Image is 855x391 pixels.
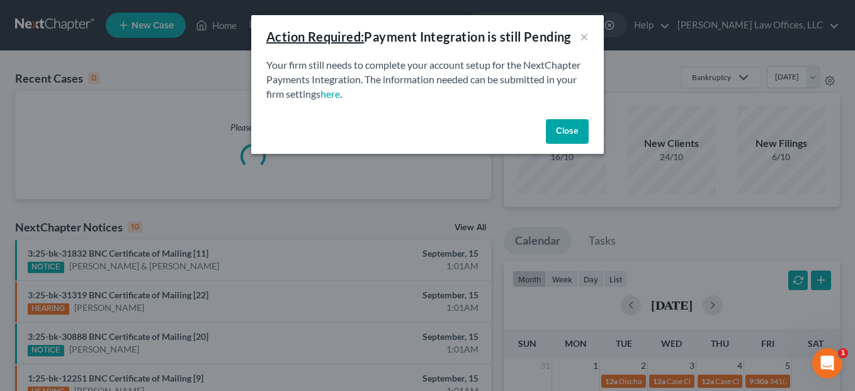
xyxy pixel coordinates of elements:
[266,29,364,44] u: Action Required:
[838,348,848,358] span: 1
[580,29,589,44] button: ×
[320,88,340,100] a: here
[812,348,842,378] iframe: Intercom live chat
[546,119,589,144] button: Close
[266,28,571,45] div: Payment Integration is still Pending
[266,58,589,102] p: Your firm still needs to complete your account setup for the NextChapter Payments Integration. Th...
